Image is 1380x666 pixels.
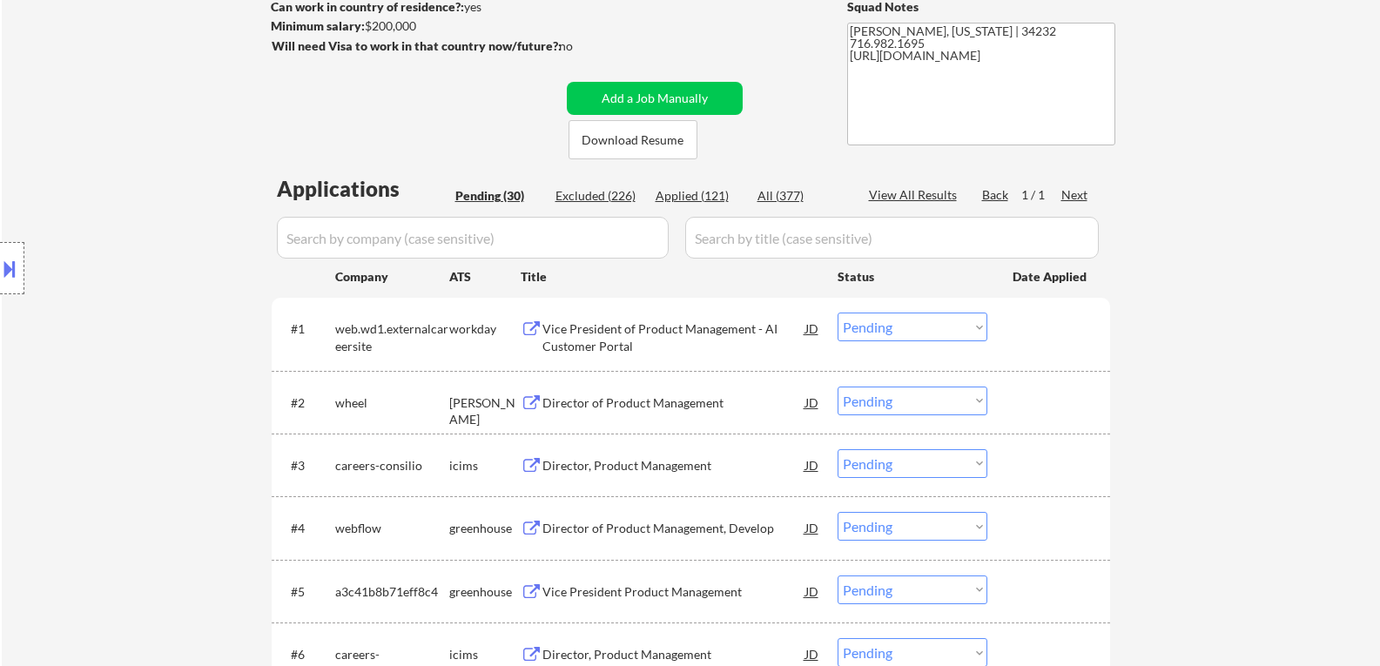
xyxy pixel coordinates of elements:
[335,457,449,474] div: careers-consilio
[277,178,449,199] div: Applications
[1061,186,1089,204] div: Next
[449,457,521,474] div: icims
[1013,268,1089,286] div: Date Applied
[804,575,821,607] div: JD
[449,394,521,428] div: [PERSON_NAME]
[542,520,805,537] div: Director of Product Management, Develop
[804,449,821,481] div: JD
[869,186,962,204] div: View All Results
[542,583,805,601] div: Vice President Product Management
[291,583,321,601] div: #5
[569,120,697,159] button: Download Resume
[656,187,743,205] div: Applied (121)
[272,38,562,53] strong: Will need Visa to work in that country now/future?:
[685,217,1099,259] input: Search by title (case sensitive)
[271,18,365,33] strong: Minimum salary:
[521,268,821,286] div: Title
[542,457,805,474] div: Director, Product Management
[449,520,521,537] div: greenhouse
[757,187,845,205] div: All (377)
[449,320,521,338] div: workday
[271,17,561,35] div: $200,000
[449,583,521,601] div: greenhouse
[335,268,449,286] div: Company
[804,387,821,418] div: JD
[335,583,449,601] div: a3c41b8b71eff8c4
[335,520,449,537] div: webflow
[559,37,609,55] div: no
[291,646,321,663] div: #6
[335,394,449,412] div: wheel
[804,512,821,543] div: JD
[1021,186,1061,204] div: 1 / 1
[449,268,521,286] div: ATS
[449,646,521,663] div: icims
[542,320,805,354] div: Vice President of Product Management - AI Customer Portal
[455,187,542,205] div: Pending (30)
[804,313,821,344] div: JD
[291,457,321,474] div: #3
[982,186,1010,204] div: Back
[542,646,805,663] div: Director, Product Management
[291,520,321,537] div: #4
[277,217,669,259] input: Search by company (case sensitive)
[335,320,449,354] div: web.wd1.externalcareersite
[542,394,805,412] div: Director of Product Management
[555,187,643,205] div: Excluded (226)
[567,82,743,115] button: Add a Job Manually
[838,260,987,292] div: Status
